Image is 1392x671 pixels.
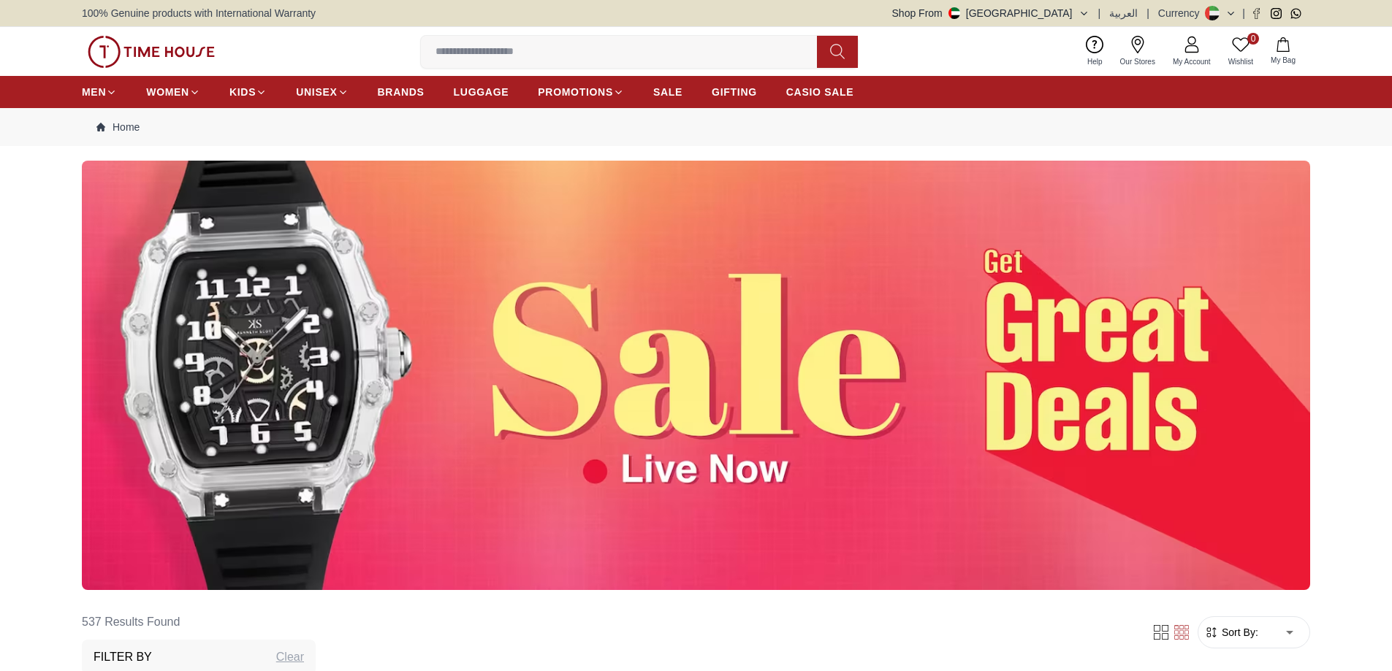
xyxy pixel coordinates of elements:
a: Our Stores [1111,33,1164,70]
a: KIDS [229,79,267,105]
span: PROMOTIONS [538,85,613,99]
span: | [1098,6,1101,20]
h3: Filter By [94,648,152,666]
span: | [1242,6,1245,20]
a: GIFTING [712,79,757,105]
a: Facebook [1251,8,1262,19]
a: Home [96,120,140,134]
div: Currency [1158,6,1206,20]
a: Help [1079,33,1111,70]
a: CASIO SALE [786,79,854,105]
a: Instagram [1271,8,1282,19]
img: United Arab Emirates [948,7,960,19]
button: Shop From[GEOGRAPHIC_DATA] [892,6,1089,20]
span: My Bag [1265,55,1301,66]
a: BRANDS [378,79,425,105]
span: 0 [1247,33,1259,45]
h6: 537 Results Found [82,605,316,640]
span: UNISEX [296,85,337,99]
span: Help [1081,56,1108,67]
span: 100% Genuine products with International Warranty [82,6,316,20]
span: Our Stores [1114,56,1161,67]
span: My Account [1167,56,1217,67]
span: SALE [653,85,682,99]
span: KIDS [229,85,256,99]
a: Whatsapp [1290,8,1301,19]
span: LUGGAGE [454,85,509,99]
span: Wishlist [1222,56,1259,67]
a: LUGGAGE [454,79,509,105]
a: PROMOTIONS [538,79,624,105]
span: | [1146,6,1149,20]
span: MEN [82,85,106,99]
span: BRANDS [378,85,425,99]
img: ... [88,36,215,68]
nav: Breadcrumb [82,108,1310,146]
span: Sort By: [1219,625,1258,640]
a: MEN [82,79,117,105]
span: CASIO SALE [786,85,854,99]
a: 0Wishlist [1220,33,1262,70]
a: UNISEX [296,79,348,105]
button: Sort By: [1204,625,1258,640]
div: Clear [276,648,304,666]
span: GIFTING [712,85,757,99]
span: WOMEN [146,85,189,99]
a: WOMEN [146,79,200,105]
button: My Bag [1262,34,1304,69]
button: العربية [1109,6,1138,20]
a: SALE [653,79,682,105]
img: ... [82,161,1310,590]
